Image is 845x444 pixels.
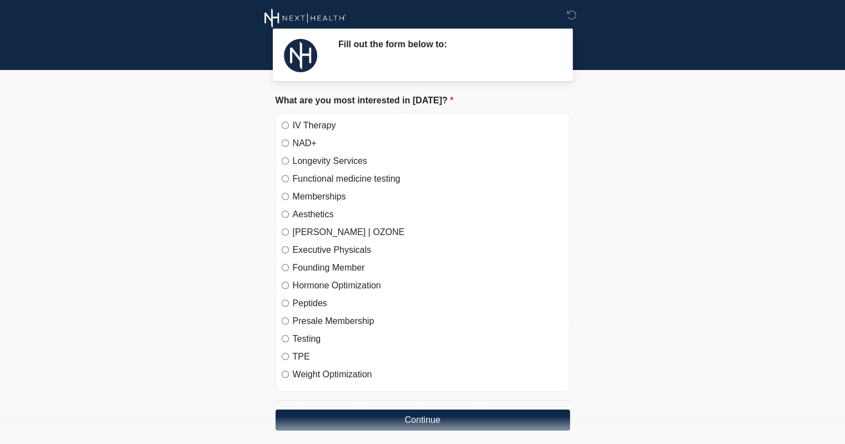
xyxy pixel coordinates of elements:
label: What are you most interested in [DATE]? [276,94,454,107]
input: Weight Optimization [282,371,289,378]
label: [PERSON_NAME] | OZONE [293,226,564,239]
input: Founding Member [282,264,289,271]
input: Testing [282,335,289,342]
input: Presale Membership [282,317,289,325]
input: TPE [282,353,289,360]
img: Next Health Wellness Logo [264,8,346,28]
input: Memberships [282,193,289,200]
input: Hormone Optimization [282,282,289,289]
label: Aesthetics [293,208,564,221]
input: Functional medicine testing [282,175,289,182]
label: TPE [293,350,564,363]
input: [PERSON_NAME] | OZONE [282,228,289,236]
label: IV Therapy [293,119,564,132]
label: Longevity Services [293,154,564,168]
label: Weight Optimization [293,368,564,381]
label: Founding Member [293,261,564,275]
input: Peptides [282,300,289,307]
input: Longevity Services [282,157,289,164]
input: IV Therapy [282,122,289,129]
input: Executive Physicals [282,246,289,253]
label: Functional medicine testing [293,172,564,186]
button: Continue [276,410,570,431]
input: NAD+ [282,139,289,147]
label: Executive Physicals [293,243,564,257]
label: Peptides [293,297,564,310]
label: Testing [293,332,564,346]
label: Hormone Optimization [293,279,564,292]
img: Agent Avatar [284,39,317,72]
label: NAD+ [293,137,564,150]
h2: Fill out the form below to: [338,39,553,49]
label: Memberships [293,190,564,203]
label: Presale Membership [293,315,564,328]
input: Aesthetics [282,211,289,218]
